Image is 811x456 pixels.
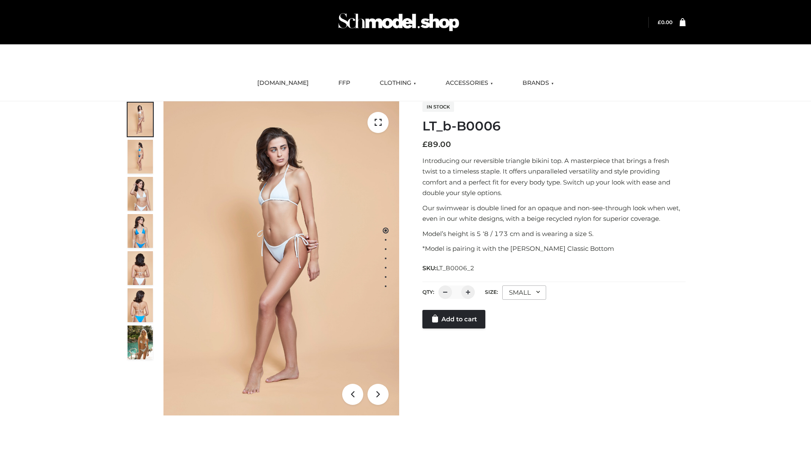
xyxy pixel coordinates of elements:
[128,288,153,322] img: ArielClassicBikiniTop_CloudNine_AzureSky_OW114ECO_8-scaled.jpg
[436,264,474,272] span: LT_B0006_2
[163,101,399,415] img: LT_b-B0006
[128,214,153,248] img: ArielClassicBikiniTop_CloudNine_AzureSky_OW114ECO_4-scaled.jpg
[128,326,153,359] img: Arieltop_CloudNine_AzureSky2.jpg
[422,102,454,112] span: In stock
[335,5,462,39] img: Schmodel Admin 964
[422,203,686,224] p: Our swimwear is double lined for an opaque and non-see-through look when wet, even in our white d...
[332,74,357,92] a: FFP
[422,310,485,328] a: Add to cart
[422,155,686,198] p: Introducing our reversible triangle bikini top. A masterpiece that brings a fresh twist to a time...
[658,19,672,25] a: £0.00
[502,285,546,300] div: SMALL
[658,19,672,25] bdi: 0.00
[128,140,153,174] img: ArielClassicBikiniTop_CloudNine_AzureSky_OW114ECO_2-scaled.jpg
[128,251,153,285] img: ArielClassicBikiniTop_CloudNine_AzureSky_OW114ECO_7-scaled.jpg
[485,289,498,295] label: Size:
[422,228,686,239] p: Model’s height is 5 ‘8 / 173 cm and is wearing a size S.
[422,119,686,134] h1: LT_b-B0006
[422,243,686,254] p: *Model is pairing it with the [PERSON_NAME] Classic Bottom
[658,19,661,25] span: £
[251,74,315,92] a: [DOMAIN_NAME]
[373,74,422,92] a: CLOTHING
[128,103,153,136] img: ArielClassicBikiniTop_CloudNine_AzureSky_OW114ECO_1-scaled.jpg
[128,177,153,211] img: ArielClassicBikiniTop_CloudNine_AzureSky_OW114ECO_3-scaled.jpg
[422,140,427,149] span: £
[422,263,475,273] span: SKU:
[422,140,451,149] bdi: 89.00
[422,289,434,295] label: QTY:
[439,74,499,92] a: ACCESSORIES
[516,74,560,92] a: BRANDS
